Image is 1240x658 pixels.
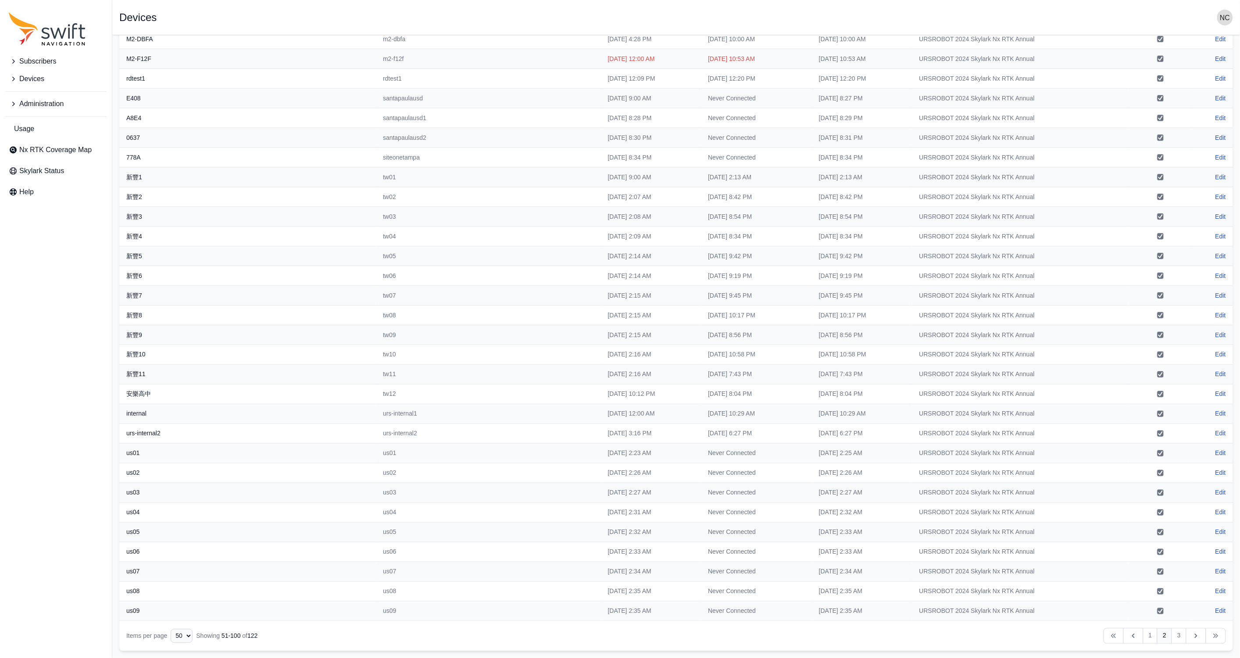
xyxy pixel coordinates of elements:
td: URSROBOT 2024 Skylark Nx RTK Annual [912,286,1129,306]
span: Administration [19,99,64,109]
td: URSROBOT 2024 Skylark Nx RTK Annual [912,523,1129,542]
td: URSROBOT 2024 Skylark Nx RTK Annual [912,187,1129,207]
td: [DATE] 9:00 AM [601,89,701,108]
td: [DATE] 10:12 PM [601,384,701,404]
td: [DATE] 2:32 AM [812,503,912,523]
td: URSROBOT 2024 Skylark Nx RTK Annual [912,542,1129,562]
a: Edit [1215,192,1226,201]
th: 安樂高中 [119,384,376,404]
td: [DATE] 12:20 PM [812,69,912,89]
td: URSROBOT 2024 Skylark Nx RTK Annual [912,483,1129,503]
td: URSROBOT 2024 Skylark Nx RTK Annual [912,69,1129,89]
td: [DATE] 10:58 PM [812,345,912,365]
th: us02 [119,463,376,483]
td: [DATE] 12:09 PM [601,69,701,89]
td: [DATE] 3:16 PM [601,424,701,444]
a: Edit [1215,74,1226,83]
td: urs-internal1 [376,404,601,424]
td: m2-f12f [376,49,601,69]
a: Edit [1215,212,1226,221]
td: Never Connected [701,463,812,483]
td: [DATE] 8:34 PM [701,227,812,246]
th: 新豐5 [119,246,376,266]
a: Edit [1215,469,1226,477]
a: Edit [1215,370,1226,379]
a: Edit [1215,133,1226,142]
td: Never Connected [701,542,812,562]
td: [DATE] 8:04 PM [812,384,912,404]
td: [DATE] 2:35 AM [601,601,701,621]
td: tw06 [376,266,601,286]
td: m2-dbfa [376,29,601,49]
td: URSROBOT 2024 Skylark Nx RTK Annual [912,444,1129,463]
td: [DATE] 12:00 AM [601,49,701,69]
th: 新豐7 [119,286,376,306]
span: 122 [247,633,257,640]
td: [DATE] 8:34 PM [812,148,912,167]
td: [DATE] 2:27 AM [601,483,701,503]
td: [DATE] 2:27 AM [812,483,912,503]
td: URSROBOT 2024 Skylark Nx RTK Annual [912,562,1129,582]
th: us07 [119,562,376,582]
th: 0637 [119,128,376,148]
td: [DATE] 8:56 PM [812,325,912,345]
td: [DATE] 10:29 AM [701,404,812,424]
td: tw08 [376,306,601,325]
th: E408 [119,89,376,108]
td: URSROBOT 2024 Skylark Nx RTK Annual [912,601,1129,621]
th: M2-F12F [119,49,376,69]
a: Edit [1215,114,1226,122]
div: Showing of [196,632,257,640]
td: us08 [376,582,601,601]
th: internal [119,404,376,424]
td: [DATE] 2:15 AM [601,286,701,306]
h1: Devices [119,12,157,23]
td: [DATE] 2:26 AM [812,463,912,483]
td: Never Connected [701,503,812,523]
td: [DATE] 2:13 AM [812,167,912,187]
a: Edit [1215,449,1226,458]
th: us08 [119,582,376,601]
a: Edit [1215,508,1226,517]
td: tw12 [376,384,601,404]
td: URSROBOT 2024 Skylark Nx RTK Annual [912,266,1129,286]
td: us04 [376,503,601,523]
td: URSROBOT 2024 Skylark Nx RTK Annual [912,128,1129,148]
a: Edit [1215,54,1226,63]
td: us07 [376,562,601,582]
a: Edit [1215,291,1226,300]
td: [DATE] 12:00 AM [601,404,701,424]
td: URSROBOT 2024 Skylark Nx RTK Annual [912,325,1129,345]
td: tw02 [376,187,601,207]
td: URSROBOT 2024 Skylark Nx RTK Annual [912,89,1129,108]
td: [DATE] 9:00 AM [601,167,701,187]
td: us05 [376,523,601,542]
a: Edit [1215,488,1226,497]
td: [DATE] 9:19 PM [812,266,912,286]
th: us09 [119,601,376,621]
a: Edit [1215,252,1226,260]
span: Usage [14,124,34,134]
td: [DATE] 10:17 PM [701,306,812,325]
td: URSROBOT 2024 Skylark Nx RTK Annual [912,365,1129,384]
a: Help [5,183,107,201]
td: [DATE] 2:31 AM [601,503,701,523]
td: [DATE] 8:31 PM [812,128,912,148]
td: [DATE] 10:29 AM [812,404,912,424]
img: user photo [1217,10,1233,25]
td: [DATE] 2:34 AM [812,562,912,582]
a: Edit [1215,567,1226,576]
th: us03 [119,483,376,503]
td: URSROBOT 2024 Skylark Nx RTK Annual [912,424,1129,444]
th: 新豐4 [119,227,376,246]
td: Never Connected [701,128,812,148]
td: URSROBOT 2024 Skylark Nx RTK Annual [912,148,1129,167]
td: [DATE] 10:00 AM [812,29,912,49]
td: [DATE] 2:16 AM [601,365,701,384]
td: [DATE] 2:08 AM [601,207,701,227]
td: [DATE] 8:54 PM [701,207,812,227]
td: tw09 [376,325,601,345]
td: URSROBOT 2024 Skylark Nx RTK Annual [912,384,1129,404]
span: Devices [19,74,44,84]
a: Usage [5,120,107,138]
